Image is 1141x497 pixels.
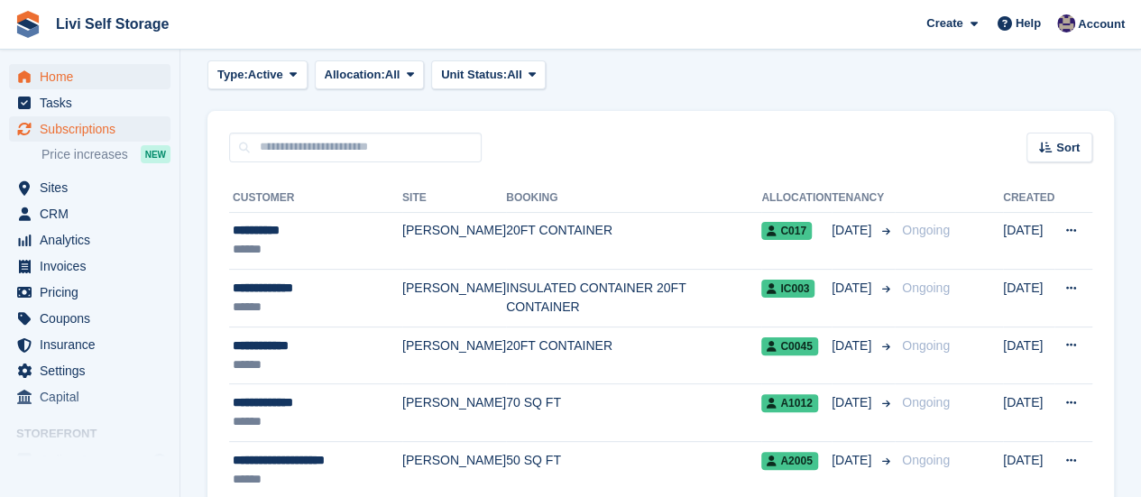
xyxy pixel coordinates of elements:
span: [DATE] [832,451,875,470]
a: menu [9,358,170,383]
button: Allocation: All [315,60,425,90]
span: Ongoing [902,223,950,237]
span: C0045 [761,337,817,355]
span: Pricing [40,280,148,305]
div: NEW [141,145,170,163]
span: [DATE] [832,279,875,298]
a: Livi Self Storage [49,9,176,39]
span: A1012 [761,394,817,412]
span: Type: [217,66,248,84]
span: Sites [40,175,148,200]
span: [DATE] [832,393,875,412]
a: menu [9,384,170,410]
span: [DATE] [832,336,875,355]
td: [PERSON_NAME] [402,327,506,384]
a: menu [9,116,170,142]
span: All [507,66,522,84]
span: Help [1016,14,1041,32]
td: [PERSON_NAME] [402,270,506,327]
span: Analytics [40,227,148,253]
th: Booking [506,184,761,213]
th: Customer [229,184,402,213]
span: Ongoing [902,281,950,295]
span: Unit Status: [441,66,507,84]
span: Ongoing [902,395,950,410]
th: Tenancy [832,184,895,213]
span: Create [926,14,962,32]
span: Tasks [40,90,148,115]
button: Unit Status: All [431,60,546,90]
td: 20FT CONTAINER [506,212,761,270]
span: Storefront [16,425,179,443]
span: Account [1078,15,1125,33]
a: menu [9,332,170,357]
span: Allocation: [325,66,385,84]
span: Settings [40,358,148,383]
a: menu [9,175,170,200]
span: CRM [40,201,148,226]
span: C017 [761,222,812,240]
span: A2005 [761,452,817,470]
a: menu [9,227,170,253]
span: Ongoing [902,338,950,353]
td: [PERSON_NAME] [402,212,506,270]
a: menu [9,253,170,279]
a: Preview store [149,449,170,471]
span: Invoices [40,253,148,279]
img: Jim [1057,14,1075,32]
span: Online Store [40,447,148,473]
td: [DATE] [1003,384,1054,442]
span: Insurance [40,332,148,357]
span: Ongoing [902,453,950,467]
th: Site [402,184,506,213]
td: 70 SQ FT [506,384,761,442]
a: menu [9,306,170,331]
span: Price increases [41,146,128,163]
a: menu [9,90,170,115]
a: menu [9,64,170,89]
td: INSULATED CONTAINER 20FT CONTAINER [506,270,761,327]
a: menu [9,201,170,226]
span: Coupons [40,306,148,331]
td: [DATE] [1003,327,1054,384]
span: Sort [1056,139,1080,157]
a: menu [9,280,170,305]
img: stora-icon-8386f47178a22dfd0bd8f6a31ec36ba5ce8667c1dd55bd0f319d3a0aa187defe.svg [14,11,41,38]
button: Type: Active [207,60,308,90]
td: 20FT CONTAINER [506,327,761,384]
span: Capital [40,384,148,410]
td: [PERSON_NAME] [402,384,506,442]
td: [DATE] [1003,270,1054,327]
span: Active [248,66,283,84]
span: All [385,66,400,84]
span: [DATE] [832,221,875,240]
span: IC003 [761,280,814,298]
span: Subscriptions [40,116,148,142]
th: Allocation [761,184,832,213]
th: Created [1003,184,1054,213]
td: [DATE] [1003,212,1054,270]
span: Home [40,64,148,89]
a: menu [9,447,170,473]
a: Price increases NEW [41,144,170,164]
